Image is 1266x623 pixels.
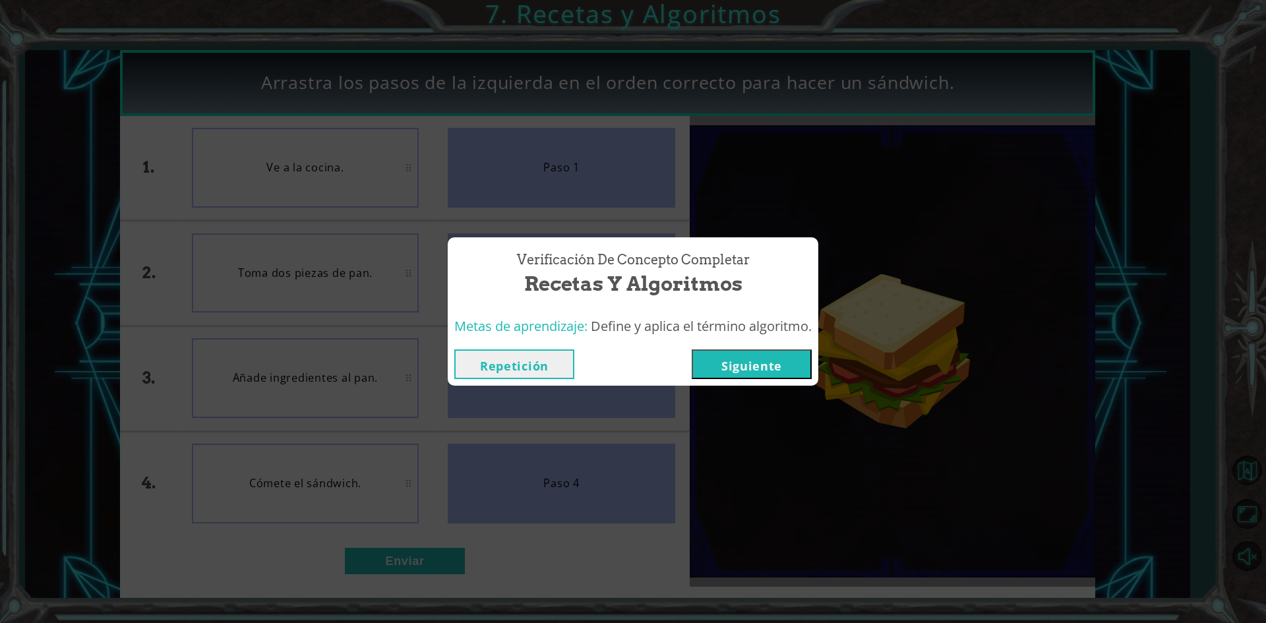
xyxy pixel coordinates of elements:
button: Siguiente [692,349,812,379]
span: Define y aplica el término algoritmo. [591,317,812,335]
span: Recetas y Algoritmos [524,270,742,298]
span: Metas de aprendizaje: [454,317,588,335]
span: Verificación de Concepto Completar [517,251,750,270]
button: Repetición [454,349,574,379]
